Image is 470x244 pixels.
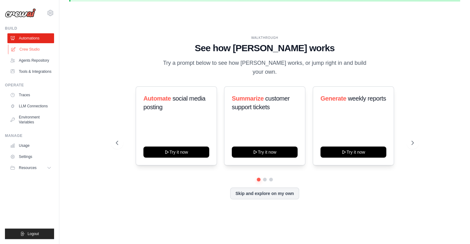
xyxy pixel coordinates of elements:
button: Try it now [143,147,209,158]
span: Generate [320,95,346,102]
a: LLM Connections [7,101,54,111]
a: Crew Studio [8,44,55,54]
button: Logout [5,229,54,239]
a: Automations [7,33,54,43]
span: weekly reports [348,95,386,102]
button: Try it now [232,147,298,158]
a: Agents Repository [7,56,54,65]
h1: See how [PERSON_NAME] works [116,43,414,54]
a: Traces [7,90,54,100]
a: Settings [7,152,54,162]
p: Try a prompt below to see how [PERSON_NAME] works, or jump right in and build your own. [161,59,369,77]
a: Usage [7,141,54,151]
img: Logo [5,8,36,18]
span: social media posting [143,95,205,110]
button: Skip and explore on my own [230,188,299,199]
div: Operate [5,83,54,88]
a: Environment Variables [7,112,54,127]
a: Tools & Integrations [7,67,54,77]
button: Resources [7,163,54,173]
div: Build [5,26,54,31]
span: Automate [143,95,171,102]
div: Manage [5,133,54,138]
span: Logout [28,231,39,236]
div: WALKTHROUGH [116,35,414,40]
button: Try it now [320,147,386,158]
span: Resources [19,165,36,170]
span: Summarize [232,95,264,102]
